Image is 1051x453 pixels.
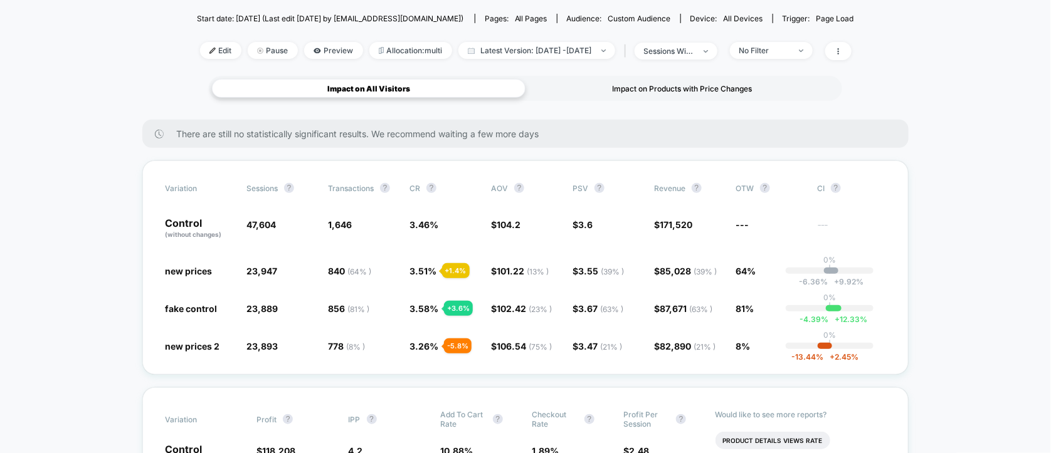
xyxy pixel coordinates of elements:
[654,341,716,351] span: $
[248,42,298,59] span: Pause
[601,49,606,52] img: end
[816,14,854,23] span: Page Load
[485,14,547,23] div: Pages:
[828,302,831,311] p: |
[176,128,884,139] span: There are still no statistically significant results. We recommend waiting a few more days
[823,293,836,302] p: 0%
[347,305,369,314] span: ( 81 % )
[791,352,823,362] span: -13.44 %
[736,303,754,314] span: 81%
[823,352,858,362] span: 2.45 %
[660,219,692,230] span: 171,520
[608,14,671,23] span: Custom Audience
[369,42,452,59] span: Allocation: multi
[828,340,831,349] p: |
[823,330,836,340] p: 0%
[817,221,886,239] span: ---
[349,415,361,424] span: IPP
[380,183,390,193] button: ?
[165,410,234,429] span: Variation
[532,410,578,429] span: Checkout Rate
[578,266,624,276] span: 3.55
[246,184,278,193] span: Sessions
[283,414,293,424] button: ?
[600,342,622,351] span: ( 21 % )
[493,414,503,424] button: ?
[529,342,552,351] span: ( 75 % )
[694,342,716,351] span: ( 21 % )
[246,341,278,351] span: 23,893
[760,183,770,193] button: ?
[165,218,234,239] p: Control
[440,410,487,429] span: Add To Cart Rate
[573,184,588,193] span: PSV
[660,266,717,276] span: 85,028
[601,267,624,276] span: ( 39 % )
[783,14,854,23] div: Trigger:
[573,219,593,230] span: $
[346,342,365,351] span: ( 8 % )
[594,183,605,193] button: ?
[347,267,371,276] span: ( 64 % )
[328,266,371,276] span: 840
[823,255,836,264] p: 0%
[800,315,828,324] span: -4.39 %
[578,341,622,351] span: 3.47
[212,79,525,98] div: Impact on All Visitors
[367,414,377,424] button: ?
[409,219,438,230] span: 3.46 %
[165,231,221,238] span: (without changes)
[529,305,552,314] span: ( 23 % )
[704,50,708,53] img: end
[828,264,831,274] p: |
[799,49,803,52] img: end
[573,341,622,351] span: $
[514,183,524,193] button: ?
[724,14,763,23] span: all devices
[409,266,436,276] span: 3.51 %
[491,219,520,230] span: $
[444,301,473,316] div: + 3.6 %
[736,219,749,230] span: ---
[676,414,686,424] button: ?
[578,219,593,230] span: 3.6
[409,184,420,193] span: CR
[200,42,241,59] span: Edit
[165,303,217,314] span: fake control
[527,267,549,276] span: ( 13 % )
[497,341,552,351] span: 106.54
[458,42,615,59] span: Latest Version: [DATE] - [DATE]
[689,305,712,314] span: ( 63 % )
[621,42,635,60] span: |
[409,303,438,314] span: 3.58 %
[246,219,276,230] span: 47,604
[491,184,508,193] span: AOV
[739,46,790,55] div: No Filter
[716,432,830,449] li: Product Details Views Rate
[600,305,623,314] span: ( 63 % )
[736,183,805,193] span: OTW
[654,303,712,314] span: $
[209,48,216,54] img: edit
[716,410,887,419] p: Would like to see more reports?
[426,183,436,193] button: ?
[525,79,839,98] div: Impact on Products with Price Changes
[573,303,623,314] span: $
[491,266,549,276] span: $
[817,183,886,193] span: CI
[442,263,470,278] div: + 1.4 %
[660,303,712,314] span: 87,671
[246,266,277,276] span: 23,947
[379,47,384,54] img: rebalance
[834,277,839,286] span: +
[328,219,352,230] span: 1,646
[497,303,552,314] span: 102.42
[491,303,552,314] span: $
[828,277,864,286] span: 9.92 %
[654,266,717,276] span: $
[497,219,520,230] span: 104.2
[736,341,750,351] span: 8%
[694,267,717,276] span: ( 39 % )
[567,14,671,23] div: Audience:
[165,341,219,351] span: new prices 2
